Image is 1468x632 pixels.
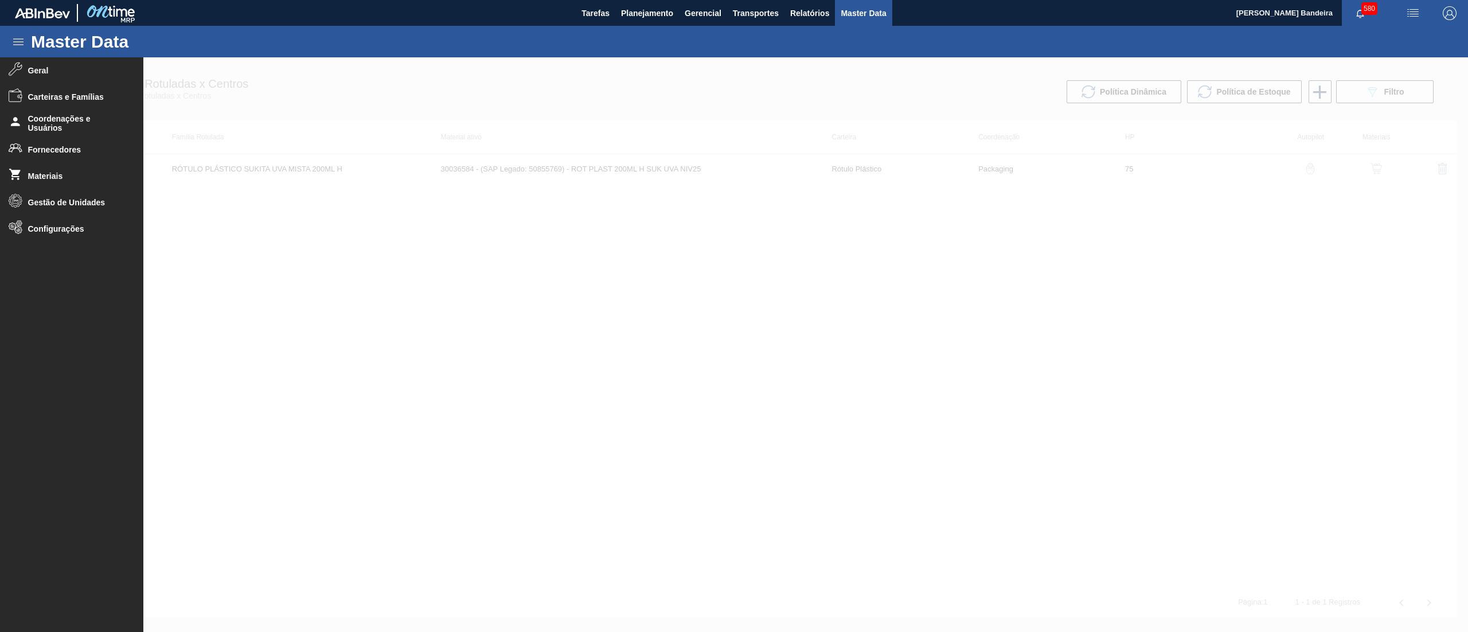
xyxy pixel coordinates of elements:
span: Materiais [28,171,123,181]
span: Planejamento [621,6,673,20]
span: Gestão de Unidades [28,198,123,207]
span: Relatórios [790,6,829,20]
span: Transportes [733,6,779,20]
span: Carteiras e Famílias [28,92,123,102]
span: Master Data [841,6,886,20]
span: Gerencial [685,6,721,20]
img: Logout [1443,6,1457,20]
h1: Master Data [31,35,235,48]
img: TNhmsLtSVTkK8tSr43FrP2fwEKptu5GPRR3wAAAABJRU5ErkJggg== [15,8,70,18]
span: Fornecedores [28,145,123,154]
span: Geral [28,66,123,75]
span: Tarefas [581,6,610,20]
span: 580 [1361,2,1377,15]
button: Notificações [1342,5,1379,21]
img: userActions [1406,6,1420,20]
span: Configurações [28,224,123,233]
span: Coordenações e Usuários [28,114,123,132]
